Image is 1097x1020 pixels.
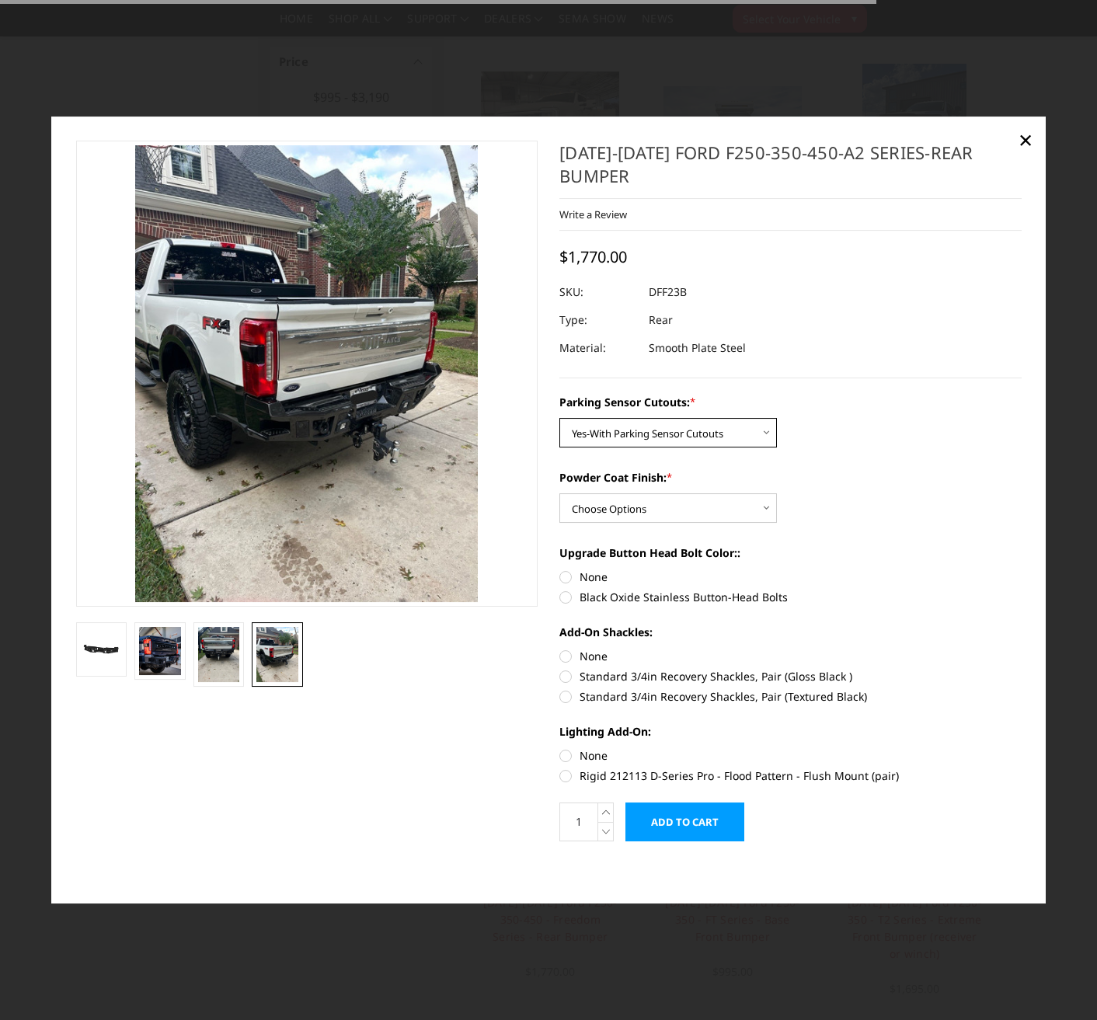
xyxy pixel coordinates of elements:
img: 2023-2025 Ford F250-350-450-A2 Series-Rear Bumper [256,627,298,682]
label: None [559,648,1022,664]
a: Write a Review [559,207,627,221]
label: Black Oxide Stainless Button-Head Bolts [559,589,1022,605]
label: Upgrade Button Head Bolt Color:: [559,545,1022,561]
input: Add to Cart [625,802,744,841]
dd: Rear [649,306,673,334]
label: Standard 3/4in Recovery Shackles, Pair (Textured Black) [559,688,1022,705]
img: 2023-2025 Ford F250-350-450-A2 Series-Rear Bumper [81,638,123,661]
a: 2023-2025 Ford F250-350-450-A2 Series-Rear Bumper [76,141,538,607]
label: Add-On Shackles: [559,624,1022,640]
label: None [559,569,1022,585]
dt: Type: [559,306,637,334]
label: Standard 3/4in Recovery Shackles, Pair (Gloss Black ) [559,668,1022,684]
label: Rigid 212113 D-Series Pro - Flood Pattern - Flush Mount (pair) [559,768,1022,784]
label: Parking Sensor Cutouts: [559,394,1022,410]
span: × [1019,123,1033,156]
label: Lighting Add-On: [559,723,1022,740]
dt: SKU: [559,278,637,306]
img: 2023-2025 Ford F250-350-450-A2 Series-Rear Bumper [198,627,240,682]
a: Close [1013,127,1038,152]
img: 2023-2025 Ford F250-350-450-A2 Series-Rear Bumper [139,627,181,675]
h1: [DATE]-[DATE] Ford F250-350-450-A2 Series-Rear Bumper [559,141,1022,199]
span: $1,770.00 [559,246,627,267]
dt: Material: [559,334,637,362]
label: Powder Coat Finish: [559,469,1022,486]
dd: DFF23B [649,278,687,306]
label: None [559,747,1022,764]
dd: Smooth Plate Steel [649,334,746,362]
